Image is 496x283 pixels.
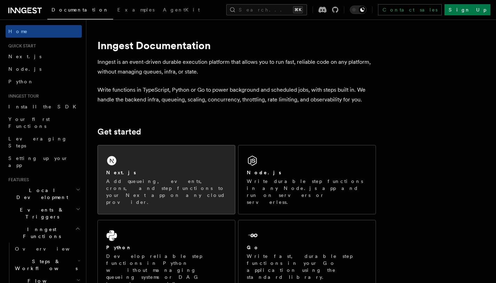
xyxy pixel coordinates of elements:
[47,2,113,20] a: Documentation
[6,100,82,113] a: Install the SDK
[159,2,204,19] a: AgentKit
[6,75,82,88] a: Python
[6,223,82,243] button: Inngest Functions
[15,246,87,252] span: Overview
[6,113,82,132] a: Your first Functions
[350,6,367,14] button: Toggle dark mode
[97,145,235,214] a: Next.jsAdd queueing, events, crons, and step functions to your Next app on any cloud provider.
[293,6,303,13] kbd: ⌘K
[238,145,376,214] a: Node.jsWrite durable step functions in any Node.js app and run on servers or serverless.
[97,85,376,105] p: Write functions in TypeScript, Python or Go to power background and scheduled jobs, with steps bu...
[106,244,132,251] h2: Python
[97,57,376,77] p: Inngest is an event-driven durable execution platform that allows you to run fast, reliable code ...
[12,258,78,272] span: Steps & Workflows
[6,184,82,204] button: Local Development
[8,79,34,84] span: Python
[6,50,82,63] a: Next.js
[8,136,67,148] span: Leveraging Steps
[8,104,80,109] span: Install the SDK
[247,178,367,206] p: Write durable step functions in any Node.js app and run on servers or serverless.
[12,255,82,275] button: Steps & Workflows
[226,4,307,15] button: Search...⌘K
[97,39,376,52] h1: Inngest Documentation
[8,116,50,129] span: Your first Functions
[52,7,109,13] span: Documentation
[6,25,82,38] a: Home
[8,155,68,168] span: Setting up your app
[6,43,36,49] span: Quick start
[106,178,227,206] p: Add queueing, events, crons, and step functions to your Next app on any cloud provider.
[247,244,259,251] h2: Go
[8,54,41,59] span: Next.js
[247,253,367,281] p: Write fast, durable step functions in your Go application using the standard library.
[6,187,76,201] span: Local Development
[117,7,155,13] span: Examples
[6,226,75,240] span: Inngest Functions
[6,206,76,220] span: Events & Triggers
[97,127,141,137] a: Get started
[6,204,82,223] button: Events & Triggers
[8,28,28,35] span: Home
[444,4,490,15] a: Sign Up
[378,4,442,15] a: Contact sales
[6,93,39,99] span: Inngest tour
[8,66,41,72] span: Node.js
[6,63,82,75] a: Node.js
[106,169,136,176] h2: Next.js
[6,152,82,171] a: Setting up your app
[12,243,82,255] a: Overview
[6,177,29,183] span: Features
[163,7,200,13] span: AgentKit
[247,169,281,176] h2: Node.js
[6,132,82,152] a: Leveraging Steps
[113,2,159,19] a: Examples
